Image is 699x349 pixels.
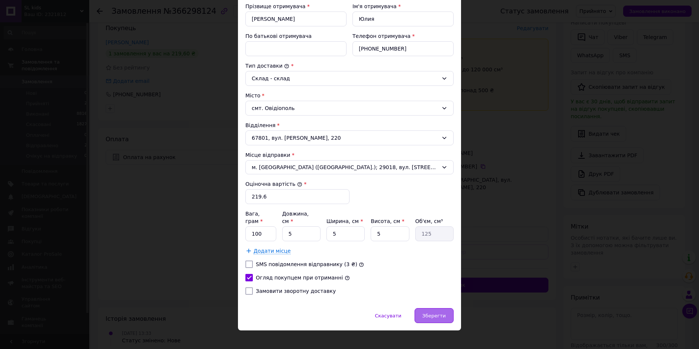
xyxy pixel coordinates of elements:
[282,211,309,224] label: Довжина, см
[375,313,401,319] span: Скасувати
[256,288,336,294] label: Замовити зворотну доставку
[245,3,306,9] label: Прізвище отримувача
[352,41,454,56] input: +380
[245,122,454,129] div: Відділення
[254,248,291,254] span: Додати місце
[352,3,397,9] label: Ім'я отримувача
[415,217,454,225] div: Об'єм, см³
[371,218,404,224] label: Висота, см
[245,92,454,99] div: Місто
[245,211,263,224] label: Вага, грам
[245,181,302,187] label: Оціночна вартість
[256,275,343,281] label: Огляд покупцем при отриманні
[252,164,438,171] span: м. [GEOGRAPHIC_DATA] ([GEOGRAPHIC_DATA].); 29018, вул. [STREET_ADDRESS]
[245,33,312,39] label: По батькові отримувача
[245,130,454,145] div: 67801, вул. [PERSON_NAME], 220
[245,101,454,116] div: смт. Овідіополь
[245,62,454,70] div: Тип доставки
[422,313,446,319] span: Зберегти
[245,151,454,159] div: Місце відправки
[256,261,357,267] label: SMS повідомлення відправнику (3 ₴)
[326,218,363,224] label: Ширина, см
[352,33,410,39] label: Телефон отримувача
[252,74,438,83] div: Склад - склад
